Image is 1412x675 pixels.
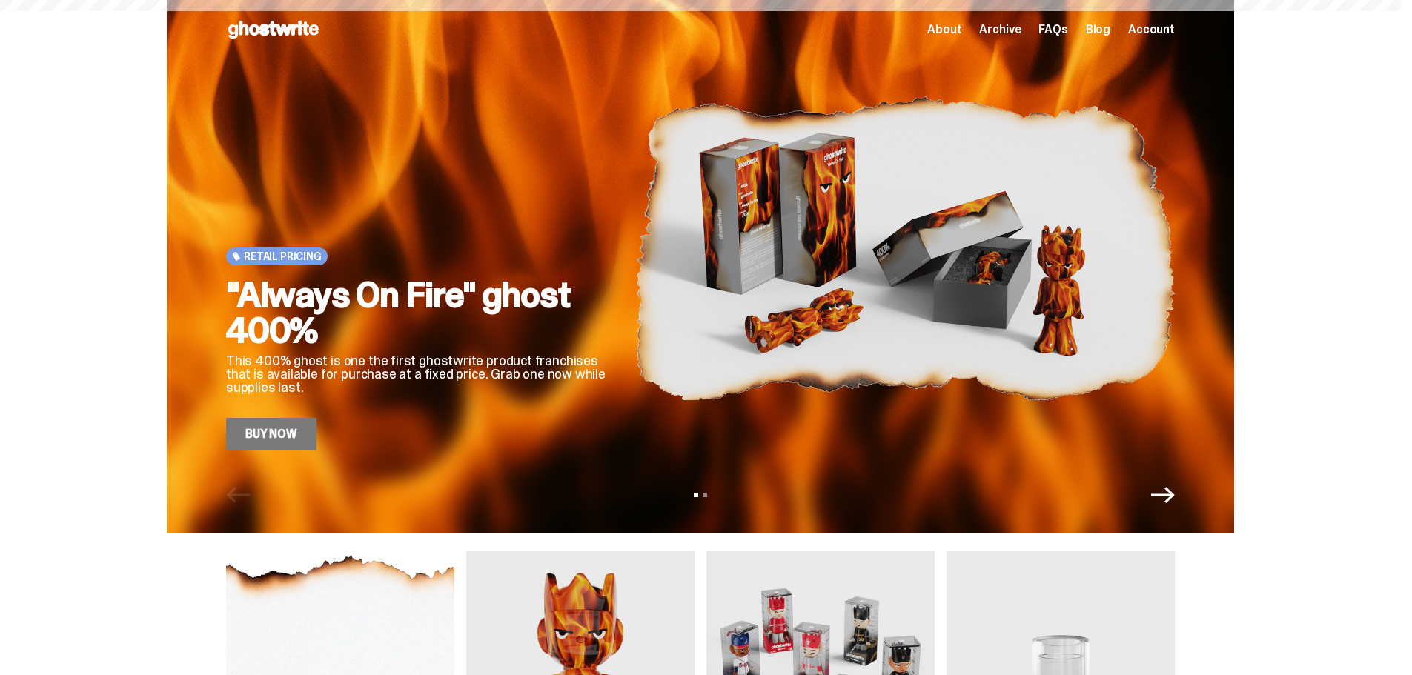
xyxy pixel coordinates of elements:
[1086,24,1110,36] a: Blog
[226,277,611,348] h2: "Always On Fire" ghost 400%
[244,250,322,262] span: Retail Pricing
[1151,483,1175,507] button: Next
[979,24,1021,36] a: Archive
[1038,24,1067,36] a: FAQs
[927,24,961,36] a: About
[226,418,316,450] a: Buy Now
[703,493,707,497] button: View slide 2
[635,46,1175,450] img: "Always On Fire" ghost 400%
[226,354,611,394] p: This 400% ghost is one the first ghostwrite product franchises that is available for purchase at ...
[694,493,698,497] button: View slide 1
[1128,24,1175,36] a: Account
